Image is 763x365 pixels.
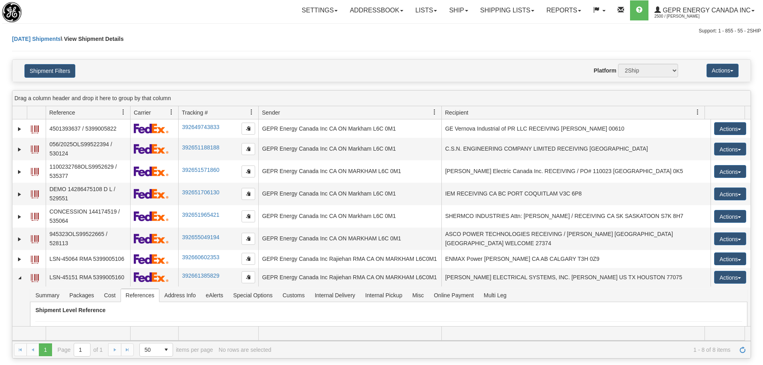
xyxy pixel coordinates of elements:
[242,143,255,155] button: Copy to clipboard
[441,228,711,250] td: ASCO POWER TECHNOLOGIES RECEIVING / [PERSON_NAME] [GEOGRAPHIC_DATA] [GEOGRAPHIC_DATA] WELCOME 27374
[258,160,441,183] td: GEPR Energy Canada Inc CA ON MARKHAM L6C 0M1
[479,289,511,302] span: Multi Leg
[182,189,219,196] a: 392651706130
[441,106,705,119] th: Press ctrl + space to group
[134,109,151,117] span: Carrier
[2,28,761,34] div: Support: 1 - 855 - 55 - 2SHIP
[201,289,228,302] span: eAlerts
[258,183,441,205] td: GEPR Energy Canada Inc CA ON Markham L6C 0M1
[16,145,24,153] a: Expand
[31,252,39,265] a: Label
[277,347,731,353] span: 1 - 8 of 8 items
[258,250,441,268] td: GEPR Energy Canada Inc Rajiehan RMA CA ON MARKHAM L6C0M1
[134,189,169,199] img: 2 - FedEx Express®
[278,289,309,302] span: Customs
[474,0,540,20] a: Shipping lists
[2,2,22,22] img: logo2500.jpg
[242,165,255,177] button: Copy to clipboard
[31,232,39,244] a: Label
[139,343,213,357] span: items per page
[409,0,443,20] a: Lists
[49,109,75,117] span: Reference
[64,289,99,302] span: Packages
[245,105,258,119] a: Tracking # filter column settings
[258,268,441,286] td: GEPR Energy Canada Inc Rajiehan RMA CA ON MARKHAM L6C0M1
[714,252,746,265] button: Actions
[134,211,169,221] img: 2 - FedEx Express®
[242,271,255,283] button: Copy to clipboard
[219,347,272,353] div: No rows are selected
[46,119,130,138] td: 4501393637 / 5399005822
[182,212,219,218] a: 392651965421
[46,250,130,268] td: LSN-45064 RMA 5399005106
[714,122,746,135] button: Actions
[182,167,219,173] a: 392651571860
[139,343,173,357] span: Page sizes drop down
[159,289,201,302] span: Address Info
[441,205,711,228] td: SHERMCO INDUSTRIES Attn: [PERSON_NAME] / RECEIVING CA SK SASKATOON S7K 8H7
[31,122,39,135] a: Label
[16,168,24,176] a: Expand
[443,0,474,20] a: Ship
[242,123,255,135] button: Copy to clipboard
[61,36,124,42] span: \ View Shipment Details
[58,343,103,357] span: Page of 1
[74,343,90,356] input: Page 1
[428,105,441,119] a: Sender filter column settings
[117,105,130,119] a: Reference filter column settings
[46,138,130,160] td: 056/2025OLS99522394 / 530124
[262,109,280,117] span: Sender
[441,160,711,183] td: [PERSON_NAME] Electric Canada Inc. RECEIVING / PO# 110023 [GEOGRAPHIC_DATA] 0K5
[145,346,155,354] span: 50
[182,234,219,240] a: 392655049194
[16,190,24,198] a: Expand
[441,183,711,205] td: IEM RECEIVING CA BC PORT COQUITLAM V3C 6P8
[134,272,169,282] img: 2 - FedEx Express®
[31,164,39,177] a: Label
[46,183,130,205] td: DEMO 14286475108 D L / 529551
[540,0,587,20] a: Reports
[160,343,173,356] span: select
[310,289,360,302] span: Internal Delivery
[178,106,258,119] th: Press ctrl + space to group
[182,272,219,279] a: 392661385829
[242,253,255,265] button: Copy to clipboard
[242,233,255,245] button: Copy to clipboard
[134,234,169,244] img: 2 - FedEx Express®
[407,289,429,302] span: Misc
[714,210,746,223] button: Actions
[30,289,64,302] span: Summary
[445,109,468,117] span: Recipient
[691,105,705,119] a: Recipient filter column settings
[648,0,761,20] a: GEPR Energy Canada Inc 2500 / [PERSON_NAME]
[165,105,178,119] a: Carrier filter column settings
[714,165,746,178] button: Actions
[258,119,441,138] td: GEPR Energy Canada Inc CA ON Markham L6C 0M1
[31,270,39,283] a: Label
[46,228,130,250] td: 945323OLS99522665 / 528113
[228,289,277,302] span: Special Options
[46,106,130,119] th: Press ctrl + space to group
[35,307,105,313] strong: Shipment Level Reference
[16,255,24,263] a: Expand
[441,119,711,138] td: GE Vernova Industrial of PR LLC RECEIVING [PERSON_NAME] 00610
[441,250,711,268] td: ENMAX Power [PERSON_NAME] CA AB CALGARY T3H 0Z9
[12,91,751,106] div: grid grouping header
[31,209,39,222] a: Label
[24,64,75,78] button: Shipment Filters
[242,210,255,222] button: Copy to clipboard
[736,343,749,356] a: Refresh
[31,187,39,200] a: Label
[745,141,762,223] iframe: chat widget
[705,106,745,119] th: Press ctrl + space to group
[46,205,130,228] td: CONCESSION 144174519 / 535064
[258,205,441,228] td: GEPR Energy Canada Inc CA ON Markham L6C 0M1
[16,235,24,243] a: Expand
[714,271,746,284] button: Actions
[31,142,39,155] a: Label
[242,188,255,200] button: Copy to clipboard
[46,268,130,286] td: LSN-45151 RMA 5399005160
[99,289,121,302] span: Cost
[182,254,219,260] a: 392660602353
[130,106,178,119] th: Press ctrl + space to group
